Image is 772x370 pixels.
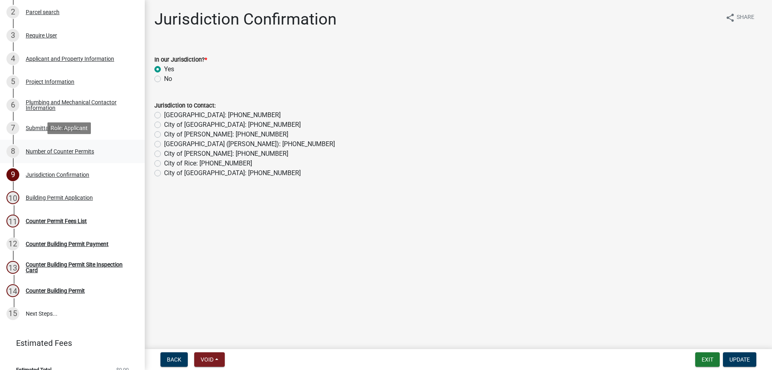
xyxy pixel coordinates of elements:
[6,335,132,351] a: Estimated Fees
[26,218,87,224] div: Counter Permit Fees List
[26,149,94,154] div: Number of Counter Permits
[154,103,216,109] label: Jurisdiction to Contact:
[164,159,252,168] label: City of Rice: [PHONE_NUMBER]
[164,139,335,149] label: [GEOGRAPHIC_DATA] ([PERSON_NAME]): [PHONE_NUMBER]
[47,122,91,134] div: Role: Applicant
[6,52,19,65] div: 4
[26,79,74,85] div: Project Information
[164,168,301,178] label: City of [GEOGRAPHIC_DATA]: [PHONE_NUMBER]
[164,149,288,159] label: City of [PERSON_NAME]: [PHONE_NUMBER]
[26,99,132,111] div: Plumbing and Mechanical Contactor Information
[6,75,19,88] div: 5
[154,57,207,63] label: In our Jurisdiction?
[26,56,114,62] div: Applicant and Property Information
[164,120,301,130] label: City of [GEOGRAPHIC_DATA]: [PHONE_NUMBER]
[164,64,174,74] label: Yes
[723,352,756,367] button: Update
[26,288,85,294] div: Counter Building Permit
[6,307,19,320] div: 15
[6,191,19,204] div: 10
[167,356,181,363] span: Back
[26,125,81,131] div: Submittal Information
[725,13,735,23] i: share
[164,130,288,139] label: City of [PERSON_NAME]: [PHONE_NUMBER]
[160,352,188,367] button: Back
[695,352,720,367] button: Exit
[6,168,19,181] div: 9
[26,241,109,247] div: Counter Building Permit Payment
[6,284,19,297] div: 14
[26,172,89,178] div: Jurisdiction Confirmation
[26,195,93,201] div: Building Permit Application
[6,29,19,42] div: 3
[6,215,19,227] div: 11
[729,356,750,363] span: Update
[201,356,214,363] span: Void
[26,262,132,273] div: Counter Building Permit Site Inspection Card
[6,261,19,274] div: 13
[6,6,19,19] div: 2
[154,10,337,29] h1: Jurisdiction Confirmation
[194,352,225,367] button: Void
[164,74,172,84] label: No
[737,13,754,23] span: Share
[6,122,19,134] div: 7
[6,145,19,158] div: 8
[6,99,19,112] div: 6
[164,110,281,120] label: [GEOGRAPHIC_DATA]: [PHONE_NUMBER]
[26,33,57,38] div: Require User
[719,10,761,25] button: shareShare
[6,238,19,250] div: 12
[26,9,60,15] div: Parcel search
